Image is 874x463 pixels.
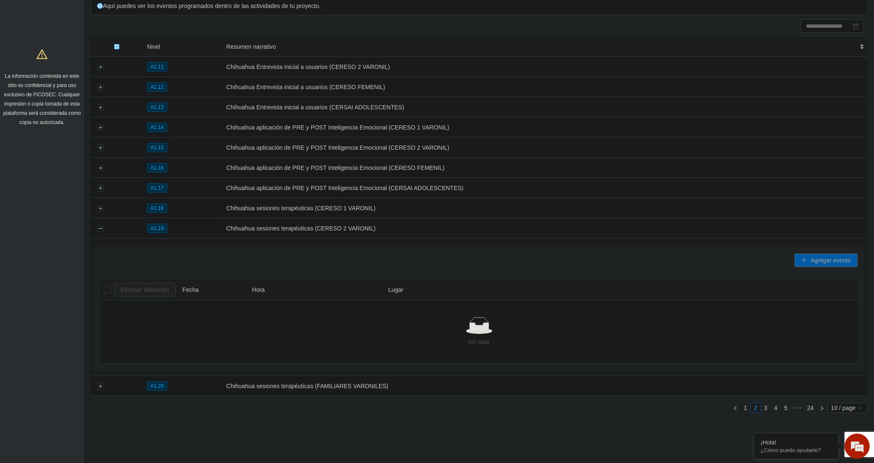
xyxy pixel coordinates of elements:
td: Chihuahua Entrevista inicial a usuarios (CERSAI ADOLESCENTES) [223,97,868,117]
span: Resumen narrativo [226,42,858,51]
li: 24 [804,403,817,413]
span: exclamation-circle [97,3,103,9]
td: Chihuahua sesiones terapéuticas (FAMILIARES VARONILES) [223,376,868,396]
a: 3 [761,403,770,413]
td: Chihuahua sesiones terapéuticas (CERESO 1 VARONIL) [223,198,868,218]
td: Chihuahua aplicación de PRE y POST Inteligencia Emocional (CERESO FEMENIL) [223,158,868,178]
button: Expand row [97,145,104,151]
td: Chihuahua Entrevista inicial a usuarios (CERESO FEMENIL) [223,77,868,97]
th: Resumen narrativo [223,37,868,57]
span: Estamos en línea. [49,112,116,197]
button: Collapse row [97,225,104,232]
th: Hora [249,280,385,300]
div: ¡Hola! [761,439,832,446]
span: check-square [114,44,120,50]
button: Eliminar Selección [114,283,176,296]
textarea: Escriba su mensaje y pulse “Intro” [4,230,160,259]
button: plusAgregar evento [795,254,858,267]
button: Expand row [97,84,104,91]
td: Chihuahua Entrevista inicial a usuarios (CERESO 2 VARONIL) [223,57,868,77]
button: Expand row [97,124,104,131]
button: Expand row [97,165,104,172]
span: warning [37,49,47,60]
div: No data [104,337,854,347]
button: Expand row [97,383,104,390]
span: A1.19 [147,224,167,233]
li: 5 [781,403,791,413]
th: Fecha [179,280,249,300]
td: Chihuahua aplicación de PRE y POST Inteligencia Emocional (CERESO 1 VARONIL) [223,117,868,138]
button: right [817,403,827,413]
span: Agregar evento [811,256,851,265]
div: Page Size [828,403,868,413]
span: A1.14 [147,123,167,132]
li: 4 [771,403,781,413]
a: 4 [771,403,780,413]
th: Nivel [144,37,223,57]
li: Next Page [817,403,827,413]
span: La información contenida en este sitio es confidencial y para uso exclusivo de FICOSEC. Cualquier... [3,73,81,125]
button: Expand row [97,64,104,71]
td: Chihuahua sesiones terapéuticas (CERESO 2 VARONIL) [223,218,868,238]
a: 5 [781,403,790,413]
span: A1.16 [147,163,167,172]
span: A1.17 [147,183,167,193]
div: Minimizar ventana de chat en vivo [138,4,158,24]
li: Previous Page [730,403,740,413]
a: 2 [751,403,760,413]
li: 3 [761,403,771,413]
div: Chatee con nosotros ahora [44,43,141,54]
span: left [733,406,738,411]
th: Lugar [385,280,790,300]
li: Next 5 Pages [791,403,804,413]
span: A1.12 [147,82,167,92]
button: Expand row [97,104,104,111]
p: ¿Cómo puedo ayudarte? [761,447,832,453]
li: 2 [751,403,761,413]
td: Chihuahua aplicación de PRE y POST Inteligencia Emocional (CERSAI ADOLESCENTES) [223,178,868,198]
span: 10 / page [831,403,864,413]
span: ••• [791,403,804,413]
td: Chihuahua aplicación de PRE y POST Inteligencia Emocional (CERESO 2 VARONIL) [223,138,868,158]
li: 1 [740,403,751,413]
button: Expand row [97,205,104,212]
a: 1 [741,403,750,413]
span: plus [801,257,807,264]
span: A1.15 [147,143,167,152]
span: right [819,406,824,411]
span: A1.20 [147,381,167,391]
span: A1.13 [147,103,167,112]
button: Expand row [97,185,104,192]
span: A1.11 [147,62,167,71]
a: 24 [805,403,816,413]
span: A1.18 [147,204,167,213]
button: left [730,403,740,413]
